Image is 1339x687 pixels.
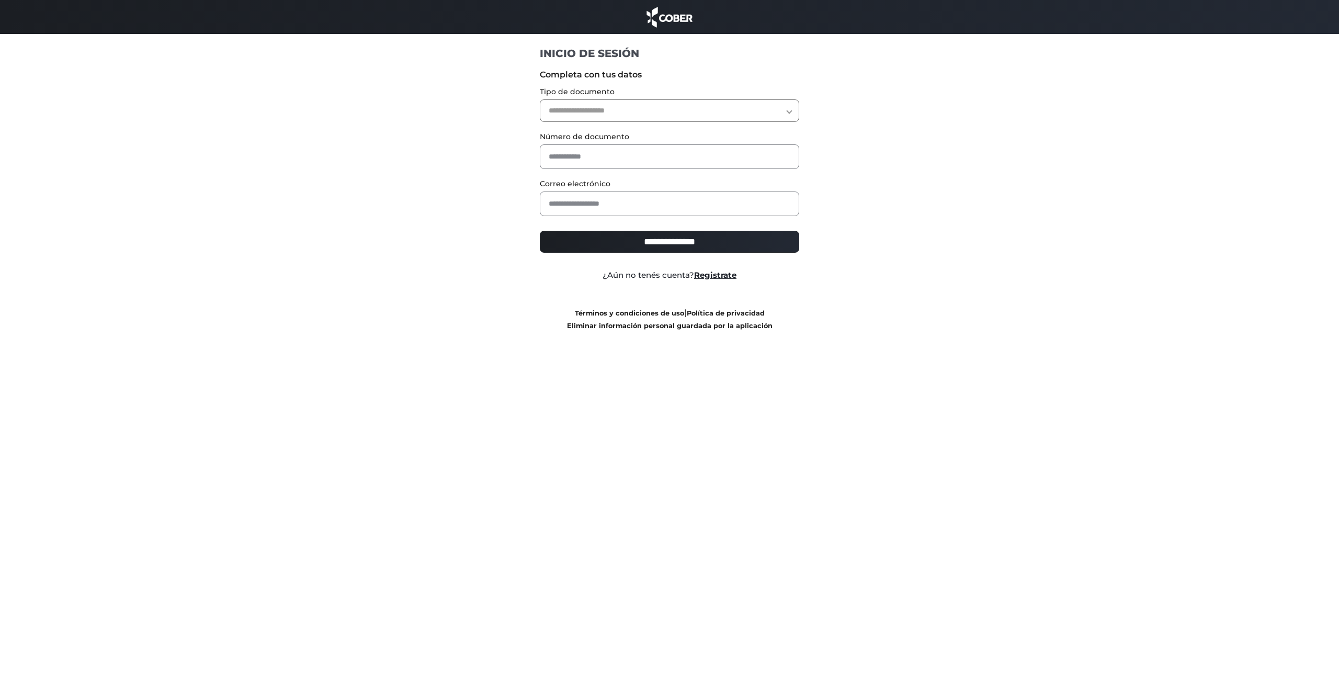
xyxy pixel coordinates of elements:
[575,309,684,317] a: Términos y condiciones de uso
[540,47,800,60] h1: INICIO DE SESIÓN
[540,178,800,189] label: Correo electrónico
[540,131,800,142] label: Número de documento
[644,5,695,29] img: cober_marca.png
[694,270,736,280] a: Registrate
[532,269,808,281] div: ¿Aún no tenés cuenta?
[540,86,800,97] label: Tipo de documento
[687,309,765,317] a: Política de privacidad
[532,307,808,332] div: |
[540,69,800,81] label: Completa con tus datos
[567,322,773,330] a: Eliminar información personal guardada por la aplicación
